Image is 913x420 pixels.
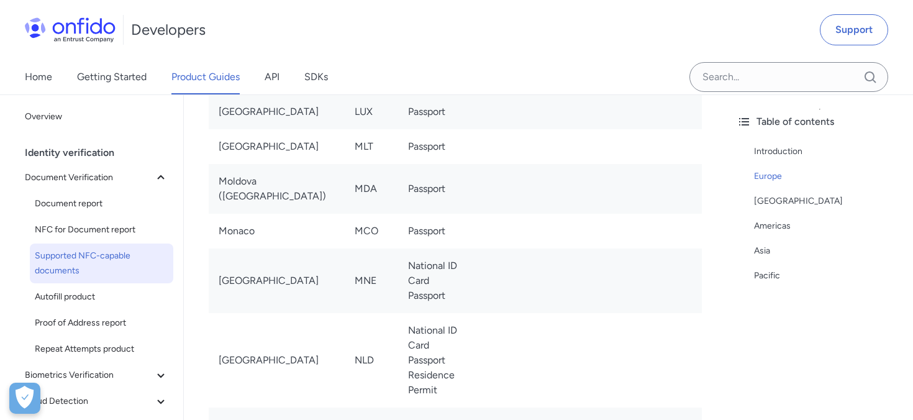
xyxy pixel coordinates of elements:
input: Onfido search input field [689,62,888,92]
td: LUX [345,94,398,129]
td: Monaco [209,214,345,249]
a: NFC for Document report [30,217,173,242]
h1: Developers [131,20,206,40]
td: MCO [345,214,398,249]
td: National ID Card Passport [398,249,470,313]
td: Passport [398,129,470,164]
a: Document report [30,191,173,216]
span: Document Verification [25,170,153,185]
a: SDKs [304,60,328,94]
a: Asia [754,244,903,258]
span: Supported NFC-capable documents [35,249,168,278]
button: Document Verification [20,165,173,190]
td: Passport [398,94,470,129]
a: Pacific [754,268,903,283]
span: Repeat Attempts product [35,342,168,357]
span: Proof of Address report [35,316,168,331]
a: Supported NFC-capable documents [30,244,173,283]
span: Overview [25,109,168,124]
span: Fraud Detection [25,394,153,409]
a: Repeat Attempts product [30,337,173,362]
td: MLT [345,129,398,164]
td: [GEOGRAPHIC_DATA] [209,313,345,408]
a: Proof of Address report [30,311,173,336]
td: National ID Card Passport Residence Permit [398,313,470,408]
td: MDA [345,164,398,214]
td: MNE [345,249,398,313]
button: Open Preferences [9,383,40,414]
a: Getting Started [77,60,147,94]
a: Home [25,60,52,94]
button: Biometrics Verification [20,363,173,388]
td: NLD [345,313,398,408]
td: Passport [398,164,470,214]
div: Table of contents [737,114,903,129]
a: Overview [20,104,173,129]
a: [GEOGRAPHIC_DATA] [754,194,903,209]
div: Identity verification [25,140,178,165]
span: NFC for Document report [35,222,168,237]
a: Product Guides [171,60,240,94]
a: Support [820,14,888,45]
span: Document report [35,196,168,211]
td: Passport [398,214,470,249]
td: Moldova ([GEOGRAPHIC_DATA]) [209,164,345,214]
span: Biometrics Verification [25,368,153,383]
span: Autofill product [35,290,168,304]
a: Autofill product [30,285,173,309]
td: [GEOGRAPHIC_DATA] [209,129,345,164]
button: Fraud Detection [20,389,173,414]
a: Americas [754,219,903,234]
a: Europe [754,169,903,184]
td: [GEOGRAPHIC_DATA] [209,94,345,129]
td: [GEOGRAPHIC_DATA] [209,249,345,313]
img: Onfido Logo [25,17,116,42]
div: Cookie Preferences [9,383,40,414]
a: API [265,60,279,94]
a: Introduction [754,144,903,159]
